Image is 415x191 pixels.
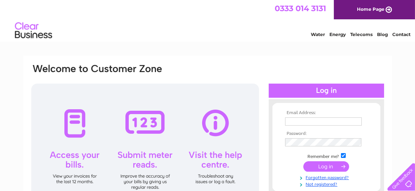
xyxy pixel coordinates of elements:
[285,174,370,181] a: Forgotten password?
[311,32,325,37] a: Water
[275,4,326,13] a: 0333 014 3131
[283,110,370,116] th: Email Address:
[350,32,373,37] a: Telecoms
[392,32,411,37] a: Contact
[15,19,52,42] img: logo.png
[377,32,388,37] a: Blog
[283,152,370,159] td: Remember me?
[32,4,384,36] div: Clear Business is a trading name of Verastar Limited (registered in [GEOGRAPHIC_DATA] No. 3667643...
[329,32,346,37] a: Energy
[283,131,370,136] th: Password:
[285,180,370,187] a: Not registered?
[303,161,349,172] input: Submit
